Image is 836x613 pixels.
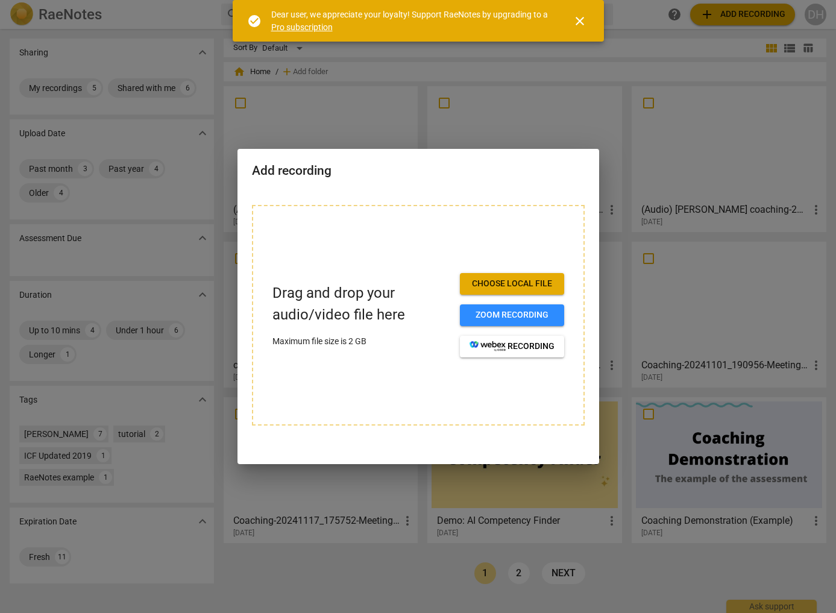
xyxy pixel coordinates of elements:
button: recording [460,336,564,357]
span: recording [470,341,555,353]
h2: Add recording [252,163,585,178]
div: Dear user, we appreciate your loyalty! Support RaeNotes by upgrading to a [271,8,551,33]
span: Choose local file [470,278,555,290]
p: Drag and drop your audio/video file here [272,283,450,325]
span: Zoom recording [470,309,555,321]
button: Zoom recording [460,304,564,326]
button: Choose local file [460,273,564,295]
a: Pro subscription [271,22,333,32]
span: close [573,14,587,28]
span: check_circle [247,14,262,28]
button: Close [565,7,594,36]
p: Maximum file size is 2 GB [272,335,450,348]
